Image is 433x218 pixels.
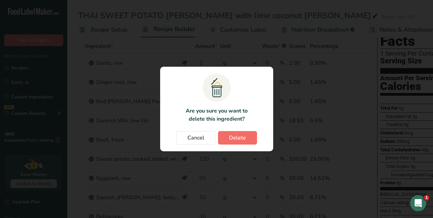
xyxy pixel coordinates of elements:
[410,195,426,211] iframe: Intercom live chat
[218,131,257,145] button: Delete
[187,134,204,142] span: Cancel
[176,131,215,145] button: Cancel
[182,107,251,123] p: Are you sure you want to delete this ingredient?
[424,195,429,200] span: 1
[229,134,246,142] span: Delete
